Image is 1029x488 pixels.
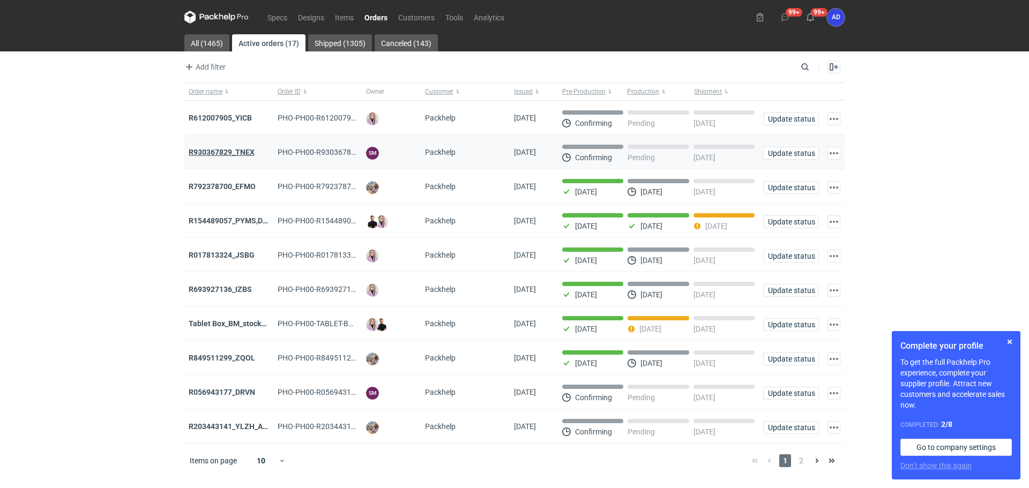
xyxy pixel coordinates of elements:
[366,87,384,96] span: Owner
[278,87,301,96] span: Order ID
[575,222,597,230] p: [DATE]
[827,352,840,365] button: Actions
[625,83,692,100] button: Production
[827,421,840,434] button: Actions
[514,388,536,396] span: 25/09/2025
[189,148,255,156] a: R930367829_TNEX
[189,216,296,225] a: R154489057_PYMS,DEPJ,PVJP
[366,387,379,400] figcaption: SM
[189,319,300,328] a: Tablet Box_BM_stock_TEST RUN
[827,215,840,228] button: Actions
[330,11,359,24] a: Items
[694,119,715,127] p: [DATE]
[694,153,715,162] p: [DATE]
[366,352,379,365] img: Michał Palasek
[189,354,255,362] strong: R849511299_ZQOL
[827,387,840,400] button: Actions
[359,11,393,24] a: Orders
[802,9,819,26] button: 99+
[900,419,1012,430] div: Completed:
[575,153,612,162] p: Confirming
[694,359,715,367] p: [DATE]
[900,439,1012,456] a: Go to company settings
[189,422,279,431] a: R203443141_YLZH_AHYW
[514,87,533,96] span: Issued
[366,250,379,262] img: Klaudia Wiśniewska
[184,11,249,24] svg: Packhelp Pro
[425,148,456,156] span: Packhelp
[779,454,791,467] span: 1
[244,453,279,468] div: 10
[768,218,814,226] span: Update status
[827,9,845,26] figcaption: AD
[768,115,814,123] span: Update status
[827,250,840,262] button: Actions
[425,251,456,259] span: Packhelp
[189,285,252,294] a: R693927136_IZBS
[366,181,379,194] img: Michał Palasek
[763,318,819,331] button: Update status
[189,388,255,396] a: R056943177_DRVN
[763,352,819,365] button: Update status
[514,251,536,259] span: 25/09/2025
[628,393,655,402] p: Pending
[262,11,293,24] a: Specs
[827,181,840,194] button: Actions
[640,359,662,367] p: [DATE]
[640,222,662,230] p: [DATE]
[366,215,379,228] img: Tomasz Kubiak
[366,112,379,125] img: Klaudia Wiśniewska
[514,182,536,191] span: 29/09/2025
[278,148,382,156] span: PHO-PH00-R930367829_TNEX
[558,83,625,100] button: Pre-Production
[694,256,715,265] p: [DATE]
[694,87,722,96] span: Shipment
[393,11,440,24] a: Customers
[639,325,661,333] p: [DATE]
[189,182,256,191] a: R792378700_EFMO
[189,251,255,259] a: R017813324_JSBG
[628,427,655,436] p: Pending
[763,421,819,434] button: Update status
[768,424,814,431] span: Update status
[705,222,727,230] p: [DATE]
[232,34,305,51] a: Active orders (17)
[694,290,715,299] p: [DATE]
[183,61,226,73] span: Add filter
[189,114,252,122] strong: R612007905_YICB
[694,427,715,436] p: [DATE]
[768,184,814,191] span: Update status
[768,389,814,397] span: Update status
[694,187,715,196] p: [DATE]
[640,187,662,196] p: [DATE]
[575,187,597,196] p: [DATE]
[182,61,226,73] button: Add filter
[510,83,558,100] button: Issued
[278,354,382,362] span: PHO-PH00-R849511299_ZQOL
[692,83,759,100] button: Shipment
[941,420,952,429] strong: 2 / 8
[562,87,606,96] span: Pre-Production
[278,285,378,294] span: PHO-PH00-R693927136_IZBS
[366,318,379,331] img: Klaudia Wiśniewska
[425,422,456,431] span: Packhelp
[575,256,597,265] p: [DATE]
[278,388,383,396] span: PHO-PH00-R056943177_DRVN
[763,387,819,400] button: Update status
[575,119,612,127] p: Confirming
[425,87,453,96] span: Customer
[468,11,510,24] a: Analytics
[575,427,612,436] p: Confirming
[514,114,536,122] span: 02/10/2025
[694,393,715,402] p: [DATE]
[900,460,972,471] button: Don’t show this again
[278,182,383,191] span: PHO-PH00-R792378700_EFMO
[514,285,536,294] span: 25/09/2025
[366,284,379,297] img: Klaudia Wiśniewska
